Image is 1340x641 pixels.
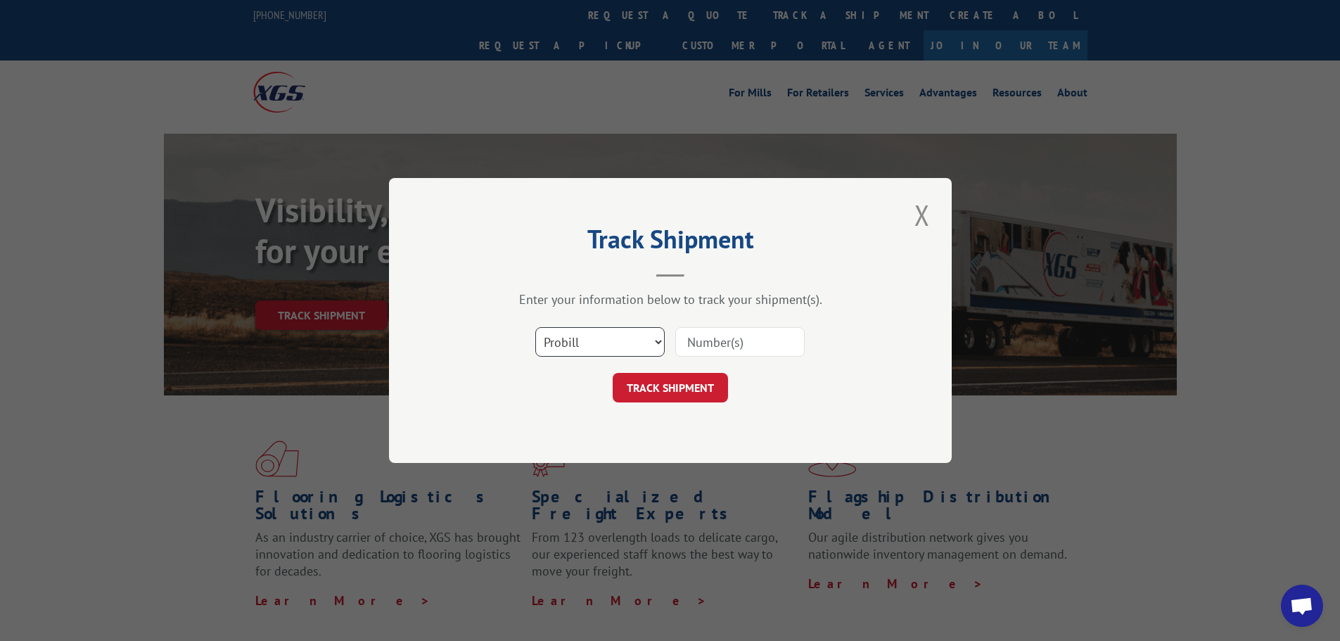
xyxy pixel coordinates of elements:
a: Open chat [1281,585,1323,627]
button: TRACK SHIPMENT [613,373,728,402]
button: Close modal [910,196,934,234]
div: Enter your information below to track your shipment(s). [459,291,881,307]
input: Number(s) [675,327,805,357]
h2: Track Shipment [459,229,881,256]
